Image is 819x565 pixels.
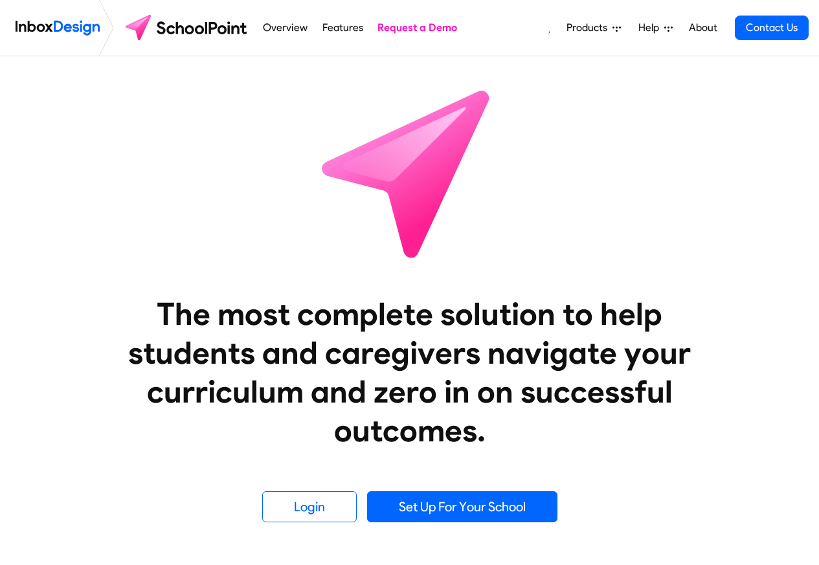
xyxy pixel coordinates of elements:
[293,56,526,289] img: icon_schoolpoint.svg
[119,12,256,43] img: schoolpoint logo
[638,20,664,36] span: Help
[262,491,357,522] a: Login
[567,20,612,36] span: Products
[367,491,557,522] a: Set Up For Your School
[374,15,461,41] a: Request a Demo
[561,15,626,41] a: Products
[685,15,721,41] a: About
[633,15,678,41] a: Help
[319,15,366,41] a: Features
[102,294,717,450] heading: The most complete solution to help students and caregivers navigate your curriculum and zero in o...
[735,16,809,40] a: Contact Us
[260,15,311,41] a: Overview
